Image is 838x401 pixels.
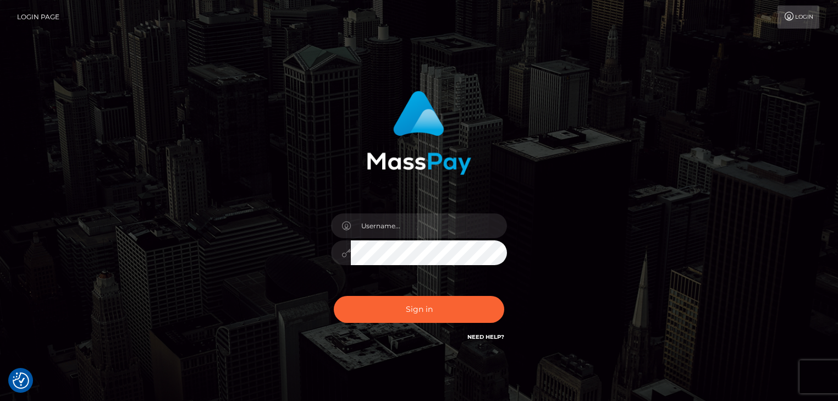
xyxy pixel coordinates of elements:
a: Need Help? [467,333,504,340]
input: Username... [351,213,507,238]
a: Login [778,6,819,29]
img: MassPay Login [367,91,471,175]
img: Revisit consent button [13,372,29,389]
a: Login Page [17,6,59,29]
button: Sign in [334,296,504,323]
button: Consent Preferences [13,372,29,389]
